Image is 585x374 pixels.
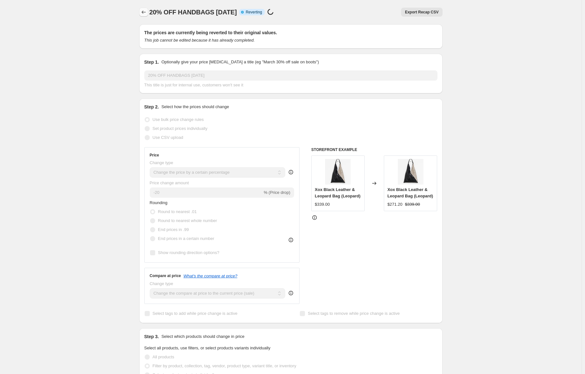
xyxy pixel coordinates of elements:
div: help [288,290,294,296]
span: Change type [150,281,173,286]
span: Reverting [246,10,262,15]
p: Select which products should change in price [161,333,244,340]
span: Select all products, use filters, or select products variants individually [144,346,270,350]
span: End prices in a certain number [158,236,214,241]
span: Use bulk price change rules [153,117,204,122]
button: Export Recap CSV [401,8,442,17]
h2: Step 2. [144,104,159,110]
span: Price change amount [150,180,189,185]
span: Change type [150,160,173,165]
span: % (Price drop) [264,190,290,195]
button: Price change jobs [139,8,148,17]
span: Set product prices individually [153,126,208,131]
span: Filter by product, collection, tag, vendor, product type, variant title, or inventory [153,363,296,368]
i: This job cannot be edited because it has already completed. [144,38,255,43]
button: What's the compare at price? [184,274,238,278]
span: Show rounding direction options? [158,250,219,255]
input: -15 [150,187,262,198]
span: All products [153,354,174,359]
strike: $339.00 [405,201,420,208]
span: Rounding [150,200,168,205]
span: End prices in .99 [158,227,189,232]
div: help [288,169,294,175]
div: $271.20 [387,201,402,208]
span: Select tags to remove while price change is active [308,311,400,316]
span: Select tags to add while price change is active [153,311,238,316]
div: $339.00 [315,201,330,208]
h2: Step 1. [144,59,159,65]
h2: Step 3. [144,333,159,340]
span: Round to nearest .01 [158,209,197,214]
h3: Compare at price [150,273,181,278]
span: 20% OFF HANDBAGS [DATE] [149,9,237,16]
img: IMG_0414_cf13cd75-77a8-4a66-814a-2153e0ca4659_80x.jpg [398,159,423,185]
input: 30% off holiday sale [144,70,437,81]
h3: Price [150,153,159,158]
span: Use CSV upload [153,135,183,140]
span: Xox Black Leather & Leopard Bag (Leopard) [315,187,361,198]
span: This title is just for internal use, customers won't see it [144,83,243,87]
h6: STOREFRONT EXAMPLE [311,147,437,152]
p: Optionally give your price [MEDICAL_DATA] a title (eg "March 30% off sale on boots") [161,59,319,65]
p: Select how the prices should change [161,104,229,110]
img: IMG_0414_cf13cd75-77a8-4a66-814a-2153e0ca4659_80x.jpg [325,159,351,185]
span: Xox Black Leather & Leopard Bag (Leopard) [387,187,433,198]
span: Round to nearest whole number [158,218,217,223]
span: Export Recap CSV [405,10,438,15]
h2: The prices are currently being reverted to their original values. [144,29,437,36]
